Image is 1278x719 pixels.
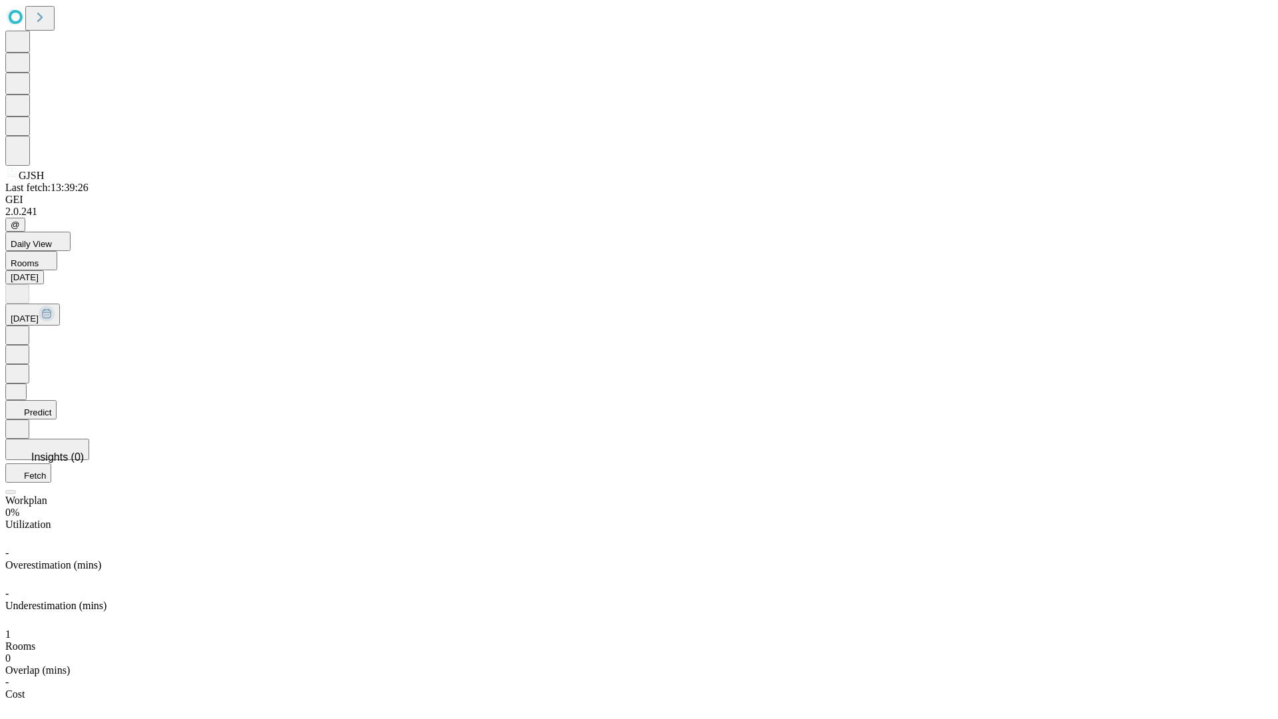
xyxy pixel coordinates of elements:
[5,400,57,419] button: Predict
[5,463,51,483] button: Fetch
[19,170,44,181] span: GJSH
[5,182,89,193] span: Last fetch: 13:39:26
[5,218,25,232] button: @
[5,519,51,530] span: Utilization
[5,251,57,270] button: Rooms
[5,664,70,676] span: Overlap (mins)
[11,314,39,324] span: [DATE]
[5,652,11,664] span: 0
[5,588,9,599] span: -
[11,258,39,268] span: Rooms
[5,628,11,640] span: 1
[5,194,1273,206] div: GEI
[5,507,19,518] span: 0%
[5,688,25,700] span: Cost
[5,206,1273,218] div: 2.0.241
[5,270,44,284] button: [DATE]
[5,304,60,326] button: [DATE]
[5,640,35,652] span: Rooms
[5,559,101,571] span: Overestimation (mins)
[31,451,84,463] span: Insights (0)
[5,232,71,251] button: Daily View
[11,239,52,249] span: Daily View
[5,600,106,611] span: Underestimation (mins)
[11,220,20,230] span: @
[5,547,9,559] span: -
[5,439,89,460] button: Insights (0)
[5,676,9,688] span: -
[5,495,47,506] span: Workplan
